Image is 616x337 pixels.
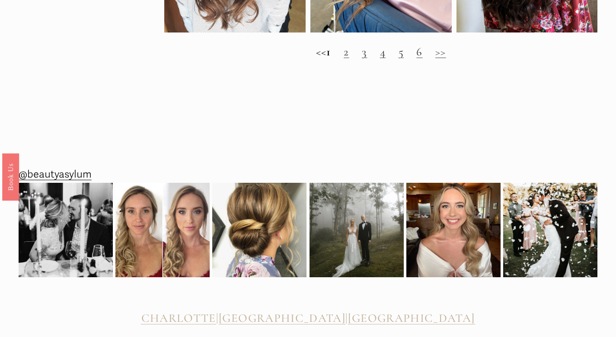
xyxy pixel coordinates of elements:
[212,174,306,286] img: So much pretty from this weekend! Here&rsquo;s one from @beautyasylum_charlotte #beautyasylum @up...
[399,45,404,59] a: 5
[216,311,219,325] span: |
[310,183,404,277] img: Picture perfect 💫 @beautyasylum_charlotte @apryl_naylor_makeup #beautyasylum_apryl @uptownfunkyou...
[435,45,446,59] a: >>
[362,45,367,59] a: 3
[345,311,348,325] span: |
[503,171,597,289] img: 2020 didn&rsquo;t stop this wedding celebration! 🎊😍🎉 @beautyasylum_atlanta #beautyasylum @bridal_...
[344,45,349,59] a: 2
[19,165,92,184] a: @beautyasylum
[19,183,113,277] img: Rehearsal dinner vibes from Raleigh, NC. We added a subtle braid at the top before we created her...
[141,311,216,325] a: CHARLOTTE
[164,45,597,59] h2: <<
[416,45,422,59] a: 6
[115,183,210,277] img: It&rsquo;s been a while since we&rsquo;ve shared a before and after! Subtle makeup &amp; romantic...
[406,183,501,277] img: Going into the wedding weekend with some bridal inspo for ya! 💫 @beautyasylum_charlotte #beautyas...
[2,153,19,201] a: Book Us
[326,45,331,59] strong: 1
[219,311,345,325] a: [GEOGRAPHIC_DATA]
[380,45,386,59] a: 4
[348,311,475,325] a: [GEOGRAPHIC_DATA]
